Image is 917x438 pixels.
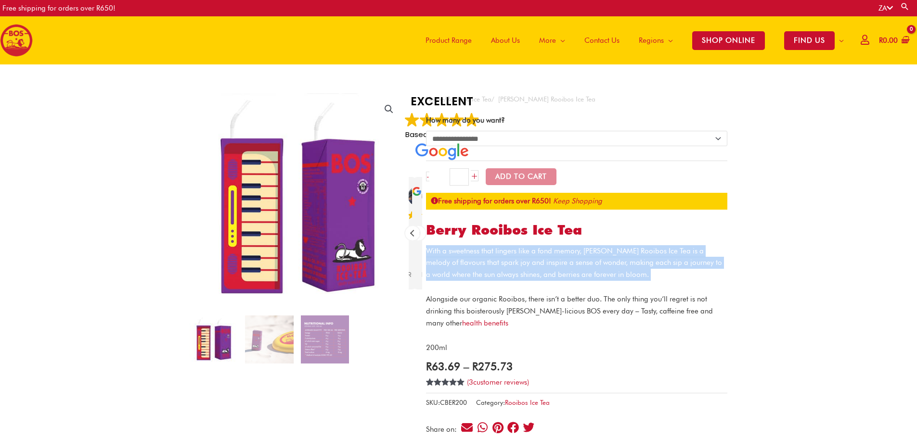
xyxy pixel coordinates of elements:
a: View Shopping Cart, empty [877,30,910,51]
img: Google [450,113,464,127]
span: SHOP ONLINE [692,31,765,50]
span: 3 [469,378,473,387]
a: health benefits [462,319,508,327]
span: Contact Us [584,26,620,55]
bdi: 0.00 [879,36,898,45]
img: berry rooibos ice tea [190,315,238,363]
span: Product Range [426,26,472,55]
strong: Free shipping for orders over R650! [431,197,551,205]
span: FIND US [784,31,835,50]
img: Google [415,143,468,160]
a: More [530,16,575,64]
span: CBER200 [440,399,467,406]
a: + [471,170,478,181]
label: How many do you want? [426,116,505,125]
span: About Us [491,26,520,55]
nav: Site Navigation [409,16,853,64]
div: Share on: [426,426,460,433]
span: R [879,36,883,45]
span: – [464,360,469,373]
p: 200ml [426,342,727,354]
a: SHOP ONLINE [683,16,775,64]
a: About Us [481,16,530,64]
span: More [539,26,556,55]
bdi: 63.69 [426,360,460,373]
a: (3customer reviews) [467,378,529,387]
a: - [426,172,429,181]
a: Regions [629,16,683,64]
img: Berry-2 [245,315,293,363]
span: SKU: [426,397,467,409]
button: Add to Cart [486,168,556,185]
div: Next review [411,226,426,240]
h1: Berry Rooibos Ice Tea [426,222,727,238]
a: View full-screen image gallery [380,100,398,118]
a: Contact Us [575,16,629,64]
a: Keep Shopping [553,197,602,205]
div: Share on email [461,421,474,434]
img: Berry Rooibos Ice Tea - Image 3 [301,315,349,363]
bdi: 275.73 [472,360,513,373]
span: 3 [426,378,430,397]
a: Product Range [416,16,481,64]
div: Previous review [405,226,420,240]
span: Rated out of 5 based on customer ratings [426,378,465,418]
a: Search button [900,2,910,11]
img: Google [465,113,479,127]
span: R [472,360,478,373]
span: Based on [405,129,479,139]
a: ZA [878,4,893,13]
p: Alongside our organic Rooibos, there isn’t a better duo. The only thing you’ll regret is not drin... [426,293,727,329]
strong: EXCELLENT [405,93,479,110]
input: Product quantity [450,168,468,186]
div: Share on whatsapp [476,421,489,434]
span: Category: [476,397,550,409]
div: Share on twitter [522,421,535,434]
p: With a sweetness that lingers like a fond memory, [PERSON_NAME] Rooibos Ice Tea is a melody of fl... [426,245,727,281]
img: Google [435,113,449,127]
span: R [426,360,432,373]
span: Regions [639,26,664,55]
div: Share on facebook [507,421,520,434]
div: Share on pinterest [491,421,504,434]
a: Rooibos Ice Tea [505,399,550,406]
nav: Breadcrumb [426,93,727,105]
img: Google [405,113,419,127]
img: Google [420,113,434,127]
